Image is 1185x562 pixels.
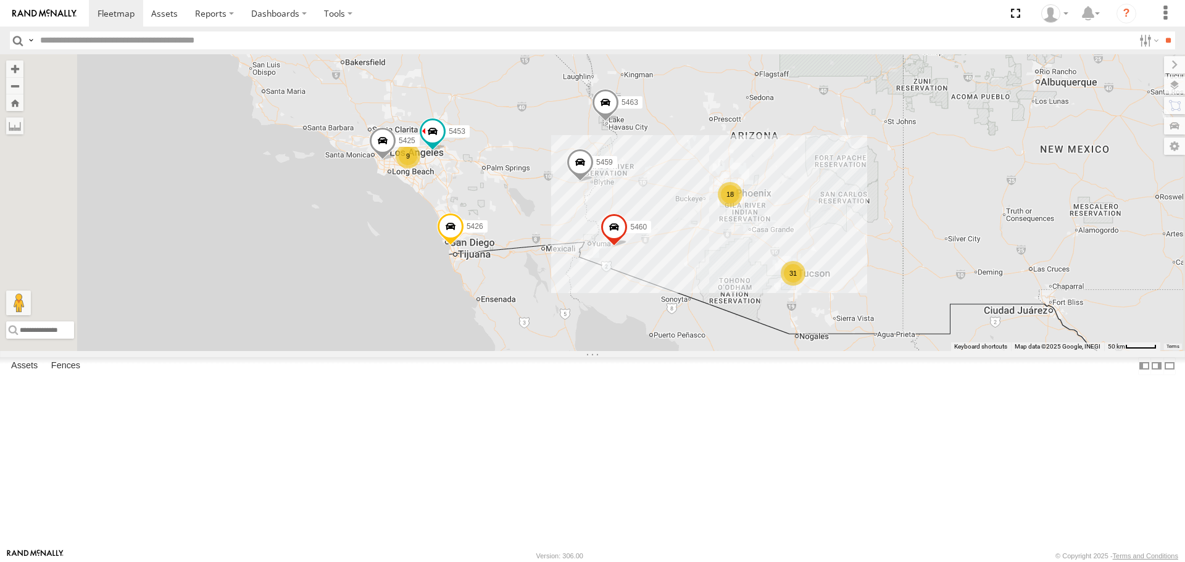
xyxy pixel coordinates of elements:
[536,552,583,560] div: Version: 306.00
[1037,4,1073,23] div: Edward Espinoza
[1163,357,1176,375] label: Hide Summary Table
[5,358,44,375] label: Assets
[6,117,23,134] label: Measure
[6,60,23,77] button: Zoom in
[1055,552,1178,560] div: © Copyright 2025 -
[45,358,86,375] label: Fences
[6,77,23,94] button: Zoom out
[622,98,638,107] span: 5463
[26,31,36,49] label: Search Query
[1116,4,1136,23] i: ?
[1164,138,1185,155] label: Map Settings
[1134,31,1161,49] label: Search Filter Options
[781,261,805,286] div: 31
[630,223,647,231] span: 5460
[1104,342,1160,351] button: Map Scale: 50 km per 47 pixels
[396,144,420,168] div: 9
[1015,343,1100,350] span: Map data ©2025 Google, INEGI
[1150,357,1163,375] label: Dock Summary Table to the Right
[449,128,465,136] span: 5453
[6,94,23,111] button: Zoom Home
[954,342,1007,351] button: Keyboard shortcuts
[467,223,483,231] span: 5426
[1113,552,1178,560] a: Terms and Conditions
[1166,344,1179,349] a: Terms (opens in new tab)
[6,291,31,315] button: Drag Pegman onto the map to open Street View
[7,550,64,562] a: Visit our Website
[12,9,77,18] img: rand-logo.svg
[1138,357,1150,375] label: Dock Summary Table to the Left
[1108,343,1125,350] span: 50 km
[596,159,613,167] span: 5459
[718,182,742,207] div: 18
[399,137,415,146] span: 5425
